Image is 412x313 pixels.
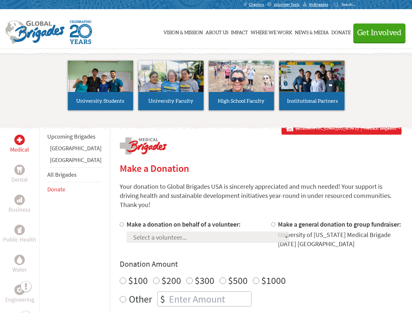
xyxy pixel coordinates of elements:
[47,171,77,178] a: All Brigades
[17,287,22,292] img: Engineering
[138,61,204,104] img: menu_brigades_submenu_2.jpg
[17,227,22,233] img: Public Health
[120,137,167,155] img: logo-medical.png
[3,225,36,244] a: Public HealthPublic Health
[5,295,34,304] p: Engineering
[14,285,25,295] div: Engineering
[47,156,101,167] li: Honduras
[209,61,274,110] a: High School Faculty
[47,133,96,140] a: Upcoming Brigades
[295,15,329,48] a: News & Media
[195,274,214,287] label: $300
[5,21,65,44] img: Global Brigades Logo
[249,2,264,7] span: Chapters
[11,175,28,184] p: Dental
[120,182,402,209] p: Your donation to Global Brigades USA is sincerely appreciated and much needed! Your support is dr...
[5,285,34,304] a: EngineeringEngineering
[76,98,124,104] span: University Students
[8,195,31,214] a: BusinessBusiness
[12,265,27,274] p: Water
[11,165,28,184] a: DentalDental
[357,29,402,37] span: Get Involved
[209,61,274,92] img: menu_brigades_submenu_3.jpg
[14,195,25,205] div: Business
[47,182,101,197] li: Donate
[14,255,25,265] div: Water
[218,98,265,104] span: High School Faculty
[274,2,299,7] span: Volunteer Tools
[168,292,251,306] input: Enter Amount
[68,61,133,104] img: menu_brigades_submenu_1.jpg
[278,220,401,228] label: Make a general donation to group fundraiser:
[158,292,168,306] div: $
[17,256,22,263] img: Water
[161,274,181,287] label: $200
[68,61,133,110] a: University Students
[353,23,405,42] button: Get Involved
[14,135,25,145] div: Medical
[127,220,241,228] label: Make a donation on behalf of a volunteer:
[50,156,101,164] a: [GEOGRAPHIC_DATA]
[342,2,360,7] input: Search...
[47,167,101,182] li: All Brigades
[14,225,25,235] div: Public Health
[148,98,193,104] span: University Faculty
[17,137,22,142] img: Medical
[331,15,351,48] a: Donate
[128,274,148,287] label: $100
[120,259,402,269] h4: Donation Amount
[231,15,248,48] a: Impact
[12,255,27,274] a: WaterWater
[10,135,29,154] a: MedicalMedical
[129,291,152,306] label: Other
[120,162,402,174] h2: Make a Donation
[3,235,36,244] p: Public Health
[47,144,101,156] li: Greece
[8,205,31,214] p: Business
[228,274,248,287] label: $500
[138,61,204,110] a: University Faculty
[287,98,338,104] span: Institutional Partners
[279,61,344,104] img: menu_brigades_submenu_4.jpg
[10,145,29,154] p: Medical
[14,165,25,175] div: Dental
[279,61,344,110] a: Institutional Partners
[251,15,292,48] a: Where We Work
[309,2,328,7] span: MyBrigades
[261,274,286,287] label: $1000
[206,15,228,48] a: About Us
[278,230,402,248] div: University of [US_STATE] Medical Brigade [DATE] [GEOGRAPHIC_DATA]
[50,144,101,152] a: [GEOGRAPHIC_DATA]
[17,197,22,202] img: Business
[70,21,92,44] img: Global Brigades Celebrating 20 Years
[47,129,101,144] li: Upcoming Brigades
[47,186,65,193] a: Donate
[17,167,22,173] img: Dental
[163,15,203,48] a: Vision & Mission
